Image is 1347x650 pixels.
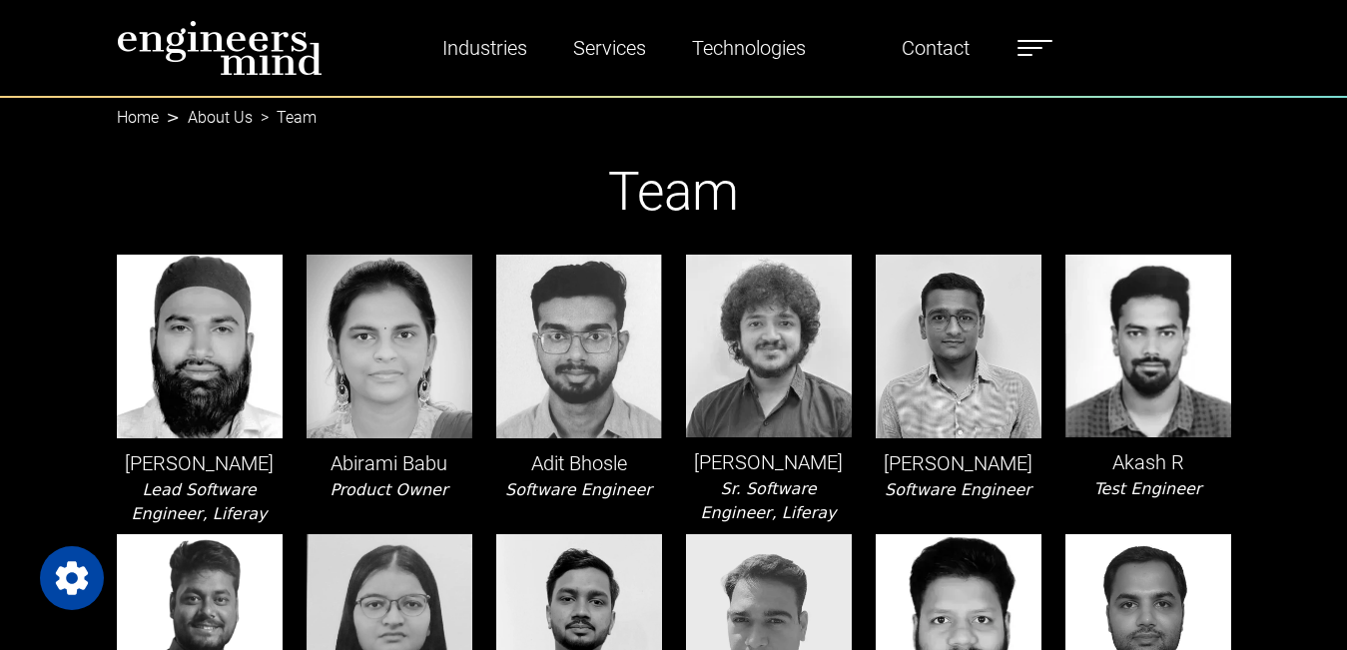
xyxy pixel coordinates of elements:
[117,161,1231,225] h1: Team
[496,448,662,478] p: Adit Bhosle
[496,255,662,438] img: leader-img
[253,106,317,130] li: Team
[434,25,535,71] a: Industries
[117,108,159,127] a: Home
[885,480,1031,499] i: Software Engineer
[505,480,652,499] i: Software Engineer
[876,255,1041,439] img: leader-img
[686,255,852,437] img: leader-img
[307,448,472,478] p: Abirami Babu
[684,25,814,71] a: Technologies
[188,108,253,127] a: About Us
[876,448,1041,478] p: [PERSON_NAME]
[1065,255,1231,438] img: leader-img
[565,25,654,71] a: Services
[117,20,323,76] img: logo
[307,255,472,438] img: leader-img
[131,480,267,523] i: Lead Software Engineer, Liferay
[700,479,836,522] i: Sr. Software Engineer, Liferay
[1094,479,1202,498] i: Test Engineer
[117,255,283,438] img: leader-img
[117,96,1231,120] nav: breadcrumb
[117,448,283,478] p: [PERSON_NAME]
[330,480,447,499] i: Product Owner
[894,25,978,71] a: Contact
[1065,447,1231,477] p: Akash R
[686,447,852,477] p: [PERSON_NAME]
